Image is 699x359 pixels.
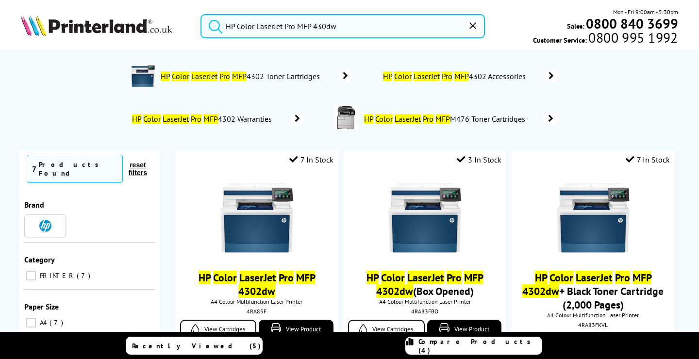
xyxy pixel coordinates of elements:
mark: MFP [232,71,247,81]
div: 4RA83FKVL [519,321,667,328]
span: 4302 Toner Cartridges [160,71,323,81]
mark: Pro [615,271,630,284]
mark: HP [161,71,170,81]
span: Paper Size [24,302,59,311]
span: PRINTER [37,271,76,280]
span: 7 [77,271,93,280]
mark: Color [381,271,405,284]
div: 4RA83F [183,308,331,315]
span: A4 Colour Multifunction Laser Printer [180,298,333,305]
mark: Color [172,71,189,81]
a: 0800 840 3699 [584,19,678,28]
a: HP Color LaserJet Pro MFPM476 Toner Cartridges [363,106,558,132]
mark: MFP [296,271,315,284]
mark: HP [132,114,141,124]
mark: HP [535,271,547,284]
mark: MFP [632,271,651,284]
b: 0800 840 3699 [586,15,678,33]
a: HP Color LaserJet Pro MFP4302 Warranties [131,112,305,126]
mark: HP [383,71,392,81]
div: 3 In Stock [457,155,501,164]
a: HP Color LaserJet Pro MFP4302 Accessories [382,69,559,83]
mark: Pro [191,114,201,124]
a: View Cartridges [348,320,425,339]
a: View Product [427,320,502,339]
span: Recently Viewed (5) [132,342,261,350]
mark: 4302dw [376,284,413,298]
span: Mon - Fri 9:00am - 5:30pm [613,7,678,16]
input: PRINTER 7 [26,271,36,280]
img: HP-4302dw-Front-Main-Small.jpg [220,181,293,254]
span: M476 Toner Cartridges [363,114,529,124]
mark: Pro [442,71,452,81]
mark: HP [199,271,211,284]
span: 0800 995 1992 [587,33,678,42]
input: A4 7 [26,318,36,327]
img: Printerland Logo [21,15,172,36]
img: CF385A-conspage.jpg [334,106,358,130]
mark: Color [394,71,412,81]
mark: MFP [464,271,483,284]
img: HP-4302dw-Front-Main-Small.jpg [557,181,630,254]
span: 4302 Accessories [382,71,529,81]
mark: 4302dw [522,284,559,298]
img: 4RA83F-deptimage.jpg [131,63,155,87]
mark: Pro [219,71,230,81]
input: Search prod [200,14,484,38]
mark: Pro [279,271,294,284]
span: 4302 Warranties [131,114,275,124]
mark: 4302dw [238,284,275,298]
span: Sales: [567,21,584,31]
div: 7 In Stock [289,155,333,164]
mark: MFP [435,114,450,124]
a: Compare Products (4) [405,337,542,355]
mark: LaserJet [407,271,444,284]
a: HP Color LaserJet Pro MFP 4302dw(Box Opened) [366,271,483,298]
img: HP-4302dw-Front-Main-Small.jpg [388,181,461,254]
a: Printerland Logo [21,15,188,38]
mark: LaserJet [191,71,217,81]
span: Brand [24,200,44,210]
span: A4 Colour Multifunction Laser Printer [516,311,670,319]
a: HP Color LaserJet Pro MFP 4302dw+ Black Toner Cartridge (2,000 Pages) [522,271,664,311]
mark: Color [143,114,161,124]
a: View Cartridges [180,320,257,339]
div: 7 In Stock [626,155,670,164]
mark: LaserJet [163,114,189,124]
mark: LaserJet [414,71,440,81]
span: 7 [50,318,66,327]
mark: Pro [423,114,433,124]
span: 7 [32,164,36,174]
a: HP Color LaserJet Pro MFP 4302dw [199,271,315,298]
div: Products Found [39,160,117,178]
mark: HP [366,271,379,284]
button: reset filters [123,161,153,177]
a: Recently Viewed (5) [126,337,263,355]
a: View Product [259,320,333,339]
mark: MFP [203,114,218,124]
a: HP Color LaserJet Pro MFP4302 Toner Cartridges [160,63,353,89]
span: Category [24,255,55,264]
span: Compare Products (4) [418,337,542,355]
div: 4RA83FBO [350,308,499,315]
mark: MFP [454,71,469,81]
mark: HP [364,114,373,124]
mark: Color [375,114,393,124]
mark: Color [549,271,573,284]
mark: LaserJet [239,271,276,284]
span: Customer Service: [533,33,678,45]
mark: Pro [447,271,462,284]
img: HP [39,220,51,232]
span: A4 Colour Multifunction Laser Printer [348,298,501,305]
span: A4 [37,318,49,327]
mark: LaserJet [395,114,421,124]
mark: Color [213,271,237,284]
mark: LaserJet [576,271,613,284]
